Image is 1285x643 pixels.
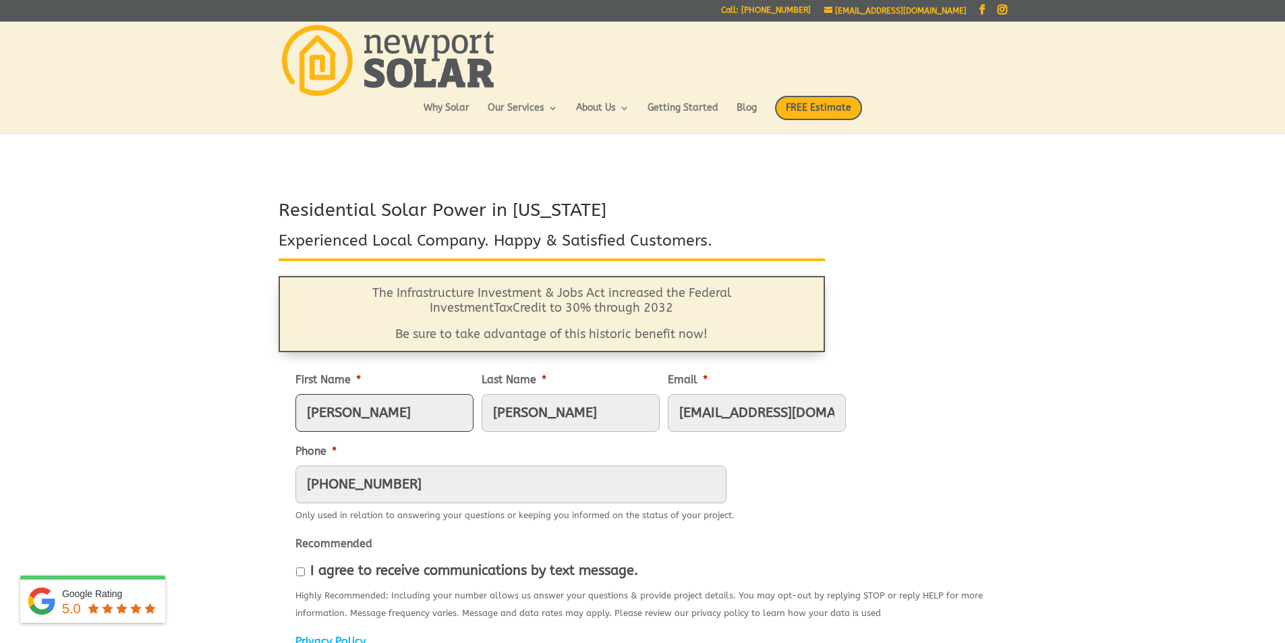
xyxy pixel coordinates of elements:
h3: Experienced Local Company. Happy & Satisfied Customers. [279,230,825,258]
a: Blog [737,103,757,126]
div: Highly Recommended: Including your number allows us answer your questions & provide project detai... [295,584,990,622]
label: Email [668,373,708,387]
label: First Name [295,373,361,387]
a: About Us [576,103,629,126]
label: Last Name [482,373,546,387]
a: Getting Started [648,103,718,126]
a: Why Solar [424,103,469,126]
label: I agree to receive communications by text message. [310,563,638,578]
h2: Residential Solar Power in [US_STATE] [279,198,825,230]
span: Tax [494,300,513,315]
a: Our Services [488,103,558,126]
label: Recommended [295,537,372,551]
a: Call: [PHONE_NUMBER] [721,6,811,20]
img: Newport Solar | Solar Energy Optimized. [282,25,494,96]
a: [EMAIL_ADDRESS][DOMAIN_NAME] [824,6,967,16]
p: Be sure to take advantage of this historic benefit now! [313,327,791,342]
div: Only used in relation to answering your questions or keeping you informed on the status of your p... [295,503,735,524]
span: 5.0 [62,601,81,616]
a: FREE Estimate [775,96,862,134]
p: The Infrastructure Investment & Jobs Act increased the Federal Investment Credit to 30% through 2032 [313,286,791,327]
span: FREE Estimate [775,96,862,120]
label: Phone [295,445,337,459]
div: Google Rating [62,587,159,600]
